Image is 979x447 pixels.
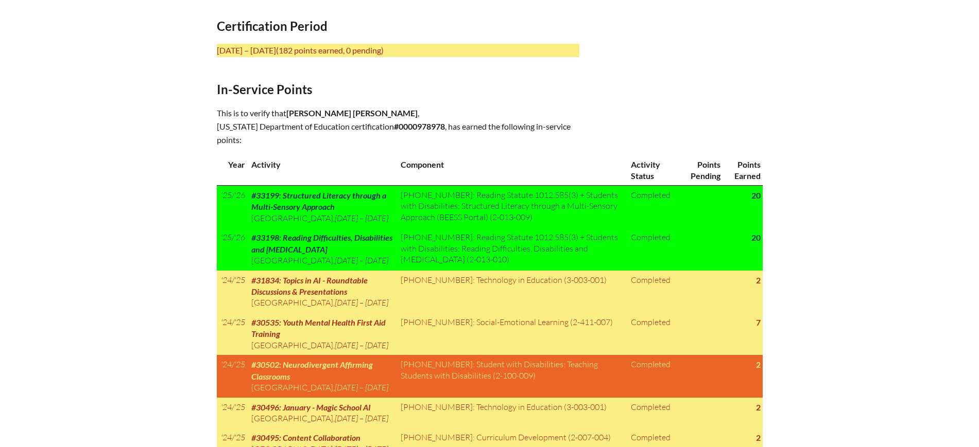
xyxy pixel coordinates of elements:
[251,340,333,350] span: [GEOGRAPHIC_DATA]
[756,317,761,327] strong: 7
[751,190,761,200] strong: 20
[627,271,679,313] td: Completed
[756,433,761,442] strong: 2
[756,402,761,412] strong: 2
[397,185,627,228] td: [PHONE_NUMBER]: Reading Statute 1012.585(3) + Students with Disabilities: Structured Literacy thr...
[251,317,386,338] span: #30535: Youth Mental Health First Aid Training
[247,228,397,270] td: ,
[335,382,388,392] span: [DATE] – [DATE]
[335,413,388,423] span: [DATE] – [DATE]
[397,313,627,355] td: [PHONE_NUMBER]: Social-Emotional Learning (2-411-007)
[251,382,333,392] span: [GEOGRAPHIC_DATA]
[627,228,679,270] td: Completed
[251,297,333,308] span: [GEOGRAPHIC_DATA]
[217,271,247,313] td: '24/'25
[217,106,579,147] p: This is to verify that , [US_STATE] Department of Education certification , has earned the follow...
[251,213,333,223] span: [GEOGRAPHIC_DATA]
[251,433,360,442] span: #30495: Content Collaboration
[627,398,679,428] td: Completed
[627,355,679,397] td: Completed
[394,121,445,131] b: #0000978978
[397,228,627,270] td: [PHONE_NUMBER]: Reading Statute 1012.585(3) + Students with Disabilities: Reading Difficulties, D...
[247,271,397,313] td: ,
[397,398,627,428] td: [PHONE_NUMBER]: Technology in Education (3-003-001)
[247,398,397,428] td: ,
[251,413,333,423] span: [GEOGRAPHIC_DATA]
[251,402,371,412] span: #30496: January - Magic School AI
[397,155,627,185] th: Component
[217,355,247,397] td: '24/'25
[251,233,392,254] span: #33198: Reading Difficulties, Disabilities and [MEDICAL_DATA]
[251,190,386,211] span: #33199: Structured Literacy through a Multi-Sensory Approach
[217,155,247,185] th: Year
[335,213,388,223] span: [DATE] – [DATE]
[217,228,247,270] td: '25/'26
[627,155,679,185] th: Activity Status
[627,313,679,355] td: Completed
[251,275,368,296] span: #31834: Topics in AI - Roundtable Discussions & Presentations
[335,297,388,308] span: [DATE] – [DATE]
[217,313,247,355] td: '24/'25
[751,233,761,242] strong: 20
[756,275,761,285] strong: 2
[247,155,397,185] th: Activity
[217,185,247,228] td: '25/'26
[397,271,627,313] td: [PHONE_NUMBER]: Technology in Education (3-003-001)
[723,155,762,185] th: Points Earned
[276,45,384,55] span: (182 points earned, 0 pending)
[335,340,388,350] span: [DATE] – [DATE]
[247,313,397,355] td: ,
[286,108,418,118] span: [PERSON_NAME] [PERSON_NAME]
[627,185,679,228] td: Completed
[679,155,723,185] th: Points Pending
[335,255,388,265] span: [DATE] – [DATE]
[217,44,579,57] p: [DATE] – [DATE]
[756,360,761,369] strong: 2
[397,355,627,397] td: [PHONE_NUMBER]: Student with Disabilities: Teaching Students with Disabilities (2-100-009)
[217,82,579,97] h2: In-Service Points
[217,19,579,33] h2: Certification Period
[251,255,333,265] span: [GEOGRAPHIC_DATA]
[247,355,397,397] td: ,
[247,185,397,228] td: ,
[251,360,373,381] span: #30502: Neurodivergent Affirming Classrooms
[217,398,247,428] td: '24/'25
